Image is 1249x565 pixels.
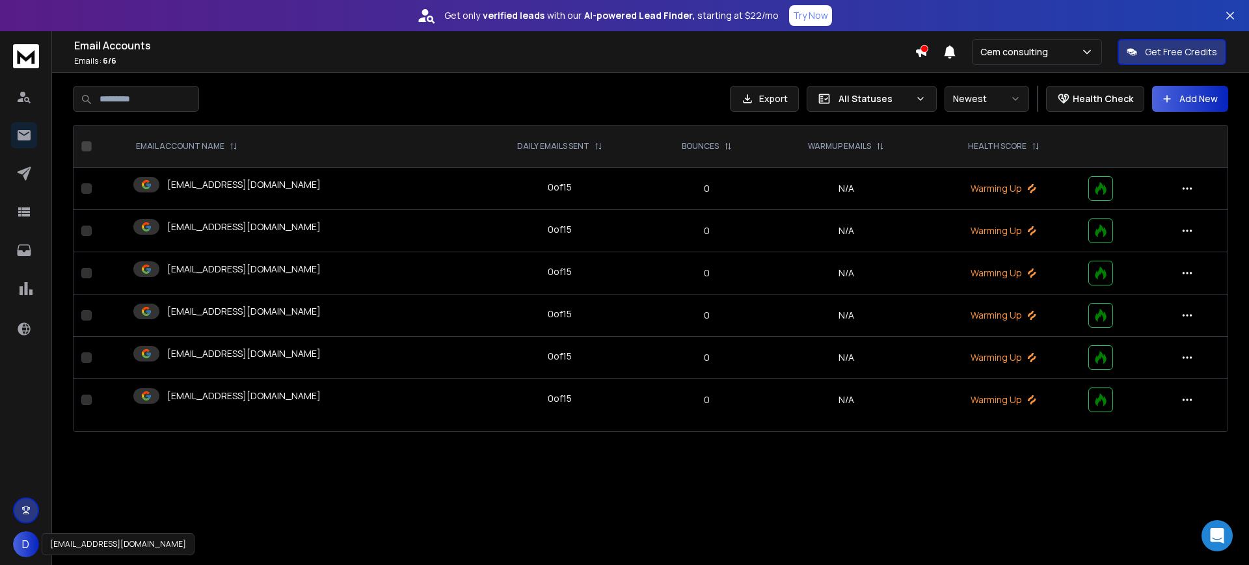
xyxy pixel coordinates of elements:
img: logo [13,44,39,68]
div: 0 of 15 [548,392,572,405]
p: Warming Up [935,309,1073,322]
strong: verified leads [483,9,544,22]
div: 0 of 15 [548,308,572,321]
p: Health Check [1073,92,1133,105]
p: All Statuses [839,92,910,105]
button: D [13,531,39,557]
div: Open Intercom Messenger [1202,520,1233,551]
p: Warming Up [935,224,1073,237]
p: Warming Up [935,267,1073,280]
td: N/A [766,337,927,379]
p: 0 [656,267,758,280]
td: N/A [766,379,927,421]
p: Get only with our starting at $22/mo [444,9,779,22]
p: WARMUP EMAILS [808,141,871,151]
p: Get Free Credits [1145,46,1217,59]
td: N/A [766,168,927,210]
button: Get Free Credits [1118,39,1226,65]
p: [EMAIL_ADDRESS][DOMAIN_NAME] [167,347,321,360]
p: [EMAIL_ADDRESS][DOMAIN_NAME] [167,220,321,233]
td: N/A [766,295,927,337]
button: Newest [945,86,1029,112]
button: Export [730,86,799,112]
p: 0 [656,393,758,406]
p: Warming Up [935,182,1073,195]
div: [EMAIL_ADDRESS][DOMAIN_NAME] [42,533,195,555]
p: 0 [656,309,758,322]
p: Warming Up [935,393,1073,406]
p: 0 [656,224,758,237]
p: [EMAIL_ADDRESS][DOMAIN_NAME] [167,305,321,318]
div: 0 of 15 [548,223,572,236]
p: DAILY EMAILS SENT [517,141,589,151]
p: Emails : [74,56,915,66]
p: [EMAIL_ADDRESS][DOMAIN_NAME] [167,389,321,402]
p: Warming Up [935,351,1073,364]
button: Try Now [789,5,832,26]
strong: AI-powered Lead Finder, [584,9,695,22]
p: 0 [656,182,758,195]
h1: Email Accounts [74,38,915,53]
div: 0 of 15 [548,265,572,278]
div: 0 of 15 [548,181,572,194]
td: N/A [766,252,927,295]
td: N/A [766,210,927,252]
button: Health Check [1046,86,1144,112]
div: 0 of 15 [548,350,572,363]
p: BOUNCES [682,141,719,151]
div: EMAIL ACCOUNT NAME [136,141,237,151]
p: HEALTH SCORE [968,141,1027,151]
button: Add New [1152,86,1228,112]
p: 0 [656,351,758,364]
span: 6 / 6 [103,55,116,66]
p: Cem consulting [980,46,1053,59]
p: [EMAIL_ADDRESS][DOMAIN_NAME] [167,178,321,191]
p: [EMAIL_ADDRESS][DOMAIN_NAME] [167,263,321,276]
p: Try Now [793,9,828,22]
